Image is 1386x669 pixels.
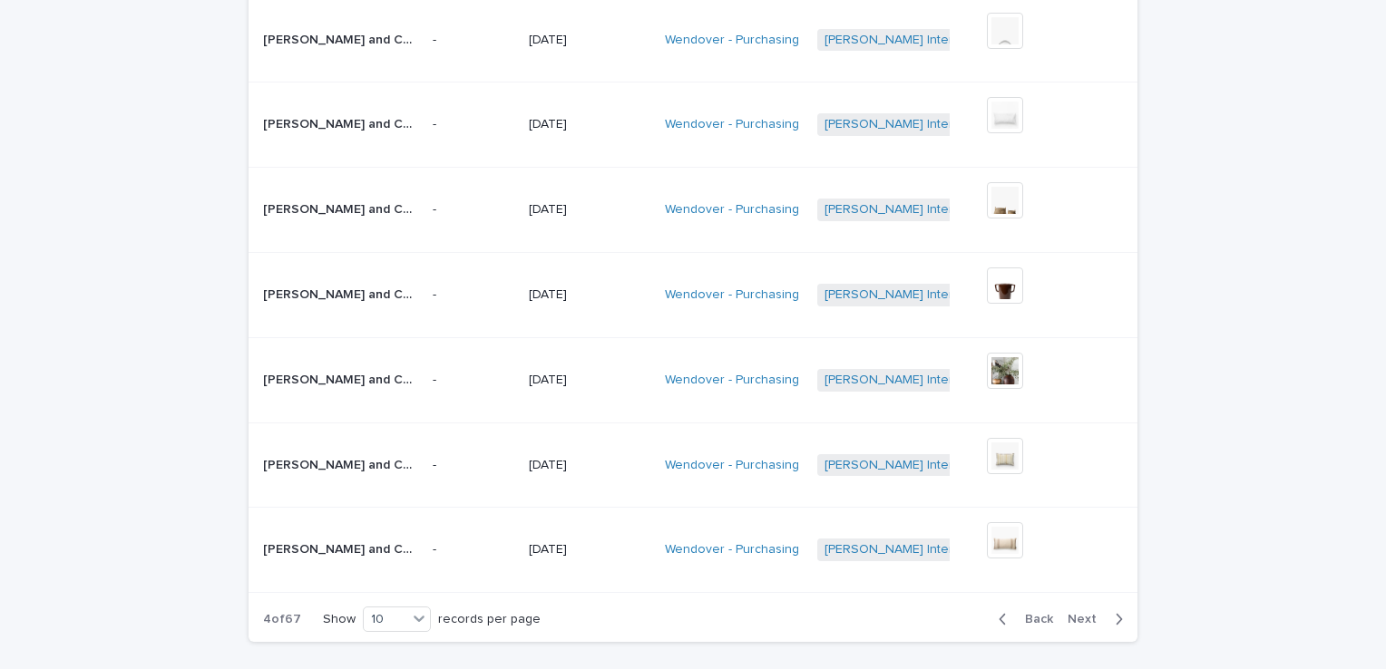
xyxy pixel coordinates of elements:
[529,33,650,48] p: [DATE]
[1014,613,1053,625] span: Back
[665,542,799,557] a: Wendover - Purchasing
[529,117,650,132] p: [DATE]
[438,612,541,627] p: records per page
[263,454,418,473] p: McGee and Company - Alton Striped Pillow Cover 14*20 | 77289
[263,113,418,132] p: McGee and Company - Premium Pillow Insert 12*24 | 77298
[364,610,407,629] div: 10
[433,202,514,218] p: -
[433,287,514,303] p: -
[529,287,650,303] p: [DATE]
[825,542,1131,557] a: [PERSON_NAME] Interiors | Inbound Shipment | 25151
[825,202,1131,218] a: [PERSON_NAME] Interiors | Inbound Shipment | 25151
[433,542,514,557] p: -
[665,287,799,303] a: Wendover - Purchasing
[323,612,356,627] p: Show
[263,29,418,48] p: McGee and Company - Tatiana Glass Object | 77300
[1060,611,1137,627] button: Next
[665,458,799,473] a: Wendover - Purchasing
[263,284,418,303] p: McGee and Company - Victoire Vase medium | 77302
[263,538,418,557] p: McGee and Company - Jennings Pillow Cover | 77294
[433,117,514,132] p: -
[665,33,799,48] a: Wendover - Purchasing
[1068,613,1108,625] span: Next
[665,373,799,388] a: Wendover - Purchasing
[249,337,1137,422] tr: [PERSON_NAME] and Company - Aged Wood Vase | 77287[PERSON_NAME] and Company - Aged Wood Vase | 77...
[249,82,1137,168] tr: [PERSON_NAME] and Company - Premium Pillow Insert 12*24 | 77298[PERSON_NAME] and Company - Premiu...
[529,373,650,388] p: [DATE]
[529,542,650,557] p: [DATE]
[249,508,1137,593] tr: [PERSON_NAME] and Company - [PERSON_NAME] Pillow Cover | 77294[PERSON_NAME] and Company - [PERSON...
[433,458,514,473] p: -
[249,252,1137,337] tr: [PERSON_NAME] and Company - Victoire Vase medium | 77302[PERSON_NAME] and Company - Victoire Vase...
[249,422,1137,508] tr: [PERSON_NAME] and Company - [PERSON_NAME] Striped Pillow Cover 14*20 | 77289[PERSON_NAME] and Com...
[249,597,316,642] p: 4 of 67
[263,369,418,388] p: McGee and Company - Aged Wood Vase | 77287
[665,202,799,218] a: Wendover - Purchasing
[665,117,799,132] a: Wendover - Purchasing
[825,287,1131,303] a: [PERSON_NAME] Interiors | Inbound Shipment | 25151
[433,373,514,388] p: -
[984,611,1060,627] button: Back
[529,458,650,473] p: [DATE]
[825,117,1131,132] a: [PERSON_NAME] Interiors | Inbound Shipment | 25151
[825,458,1131,473] a: [PERSON_NAME] Interiors | Inbound Shipment | 25151
[825,33,1131,48] a: [PERSON_NAME] Interiors | Inbound Shipment | 25151
[825,373,1131,388] a: [PERSON_NAME] Interiors | Inbound Shipment | 25151
[263,199,418,218] p: McGee and Company - Boyce Woven Basket small | 77292
[433,33,514,48] p: -
[249,168,1137,253] tr: [PERSON_NAME] and Company - [PERSON_NAME] Woven Basket small | 77292[PERSON_NAME] and Company - [...
[529,202,650,218] p: [DATE]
